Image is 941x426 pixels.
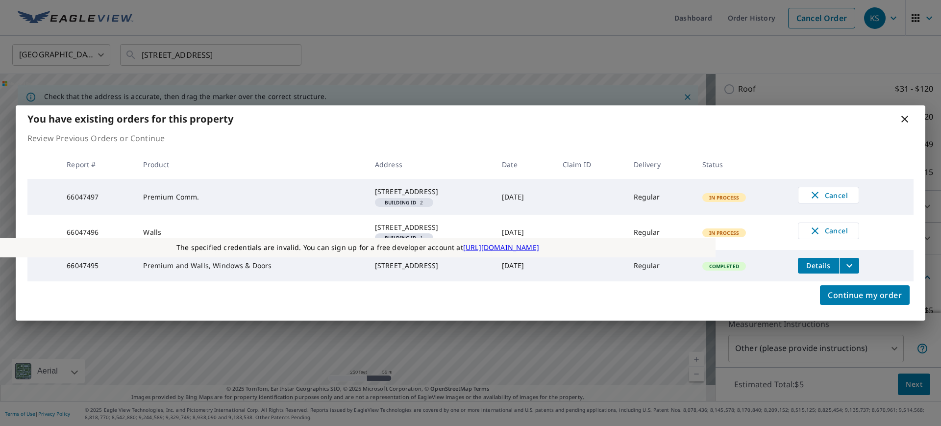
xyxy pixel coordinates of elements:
[808,189,849,201] span: Cancel
[375,223,486,232] div: [STREET_ADDRESS]
[703,229,745,236] span: In Process
[27,132,914,144] p: Review Previous Orders or Continue
[385,200,417,205] em: Building ID
[59,179,135,214] td: 66047497
[694,150,790,179] th: Status
[798,187,859,203] button: Cancel
[27,112,233,125] b: You have existing orders for this property
[703,263,745,270] span: Completed
[839,258,859,274] button: filesDropdownBtn-66047495
[375,261,486,271] div: [STREET_ADDRESS]
[135,150,367,179] th: Product
[494,179,555,214] td: [DATE]
[808,225,849,237] span: Cancel
[703,194,745,201] span: In Process
[385,235,417,240] em: Building ID
[804,261,833,270] span: Details
[494,150,555,179] th: Date
[463,243,539,252] a: [URL][DOMAIN_NAME]
[59,150,135,179] th: Report #
[379,200,429,205] span: 2
[798,223,859,239] button: Cancel
[626,215,694,250] td: Regular
[820,285,910,305] button: Continue my order
[494,215,555,250] td: [DATE]
[626,250,694,281] td: Regular
[379,235,429,240] span: 1
[494,250,555,281] td: [DATE]
[135,215,367,250] td: Walls
[626,179,694,214] td: Regular
[555,150,626,179] th: Claim ID
[798,258,839,274] button: detailsBtn-66047495
[135,250,367,281] td: Premium and Walls, Windows & Doors
[375,187,486,197] div: [STREET_ADDRESS]
[59,215,135,250] td: 66047496
[135,179,367,214] td: Premium Comm.
[626,150,694,179] th: Delivery
[367,150,494,179] th: Address
[59,250,135,281] td: 66047495
[828,288,902,302] span: Continue my order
